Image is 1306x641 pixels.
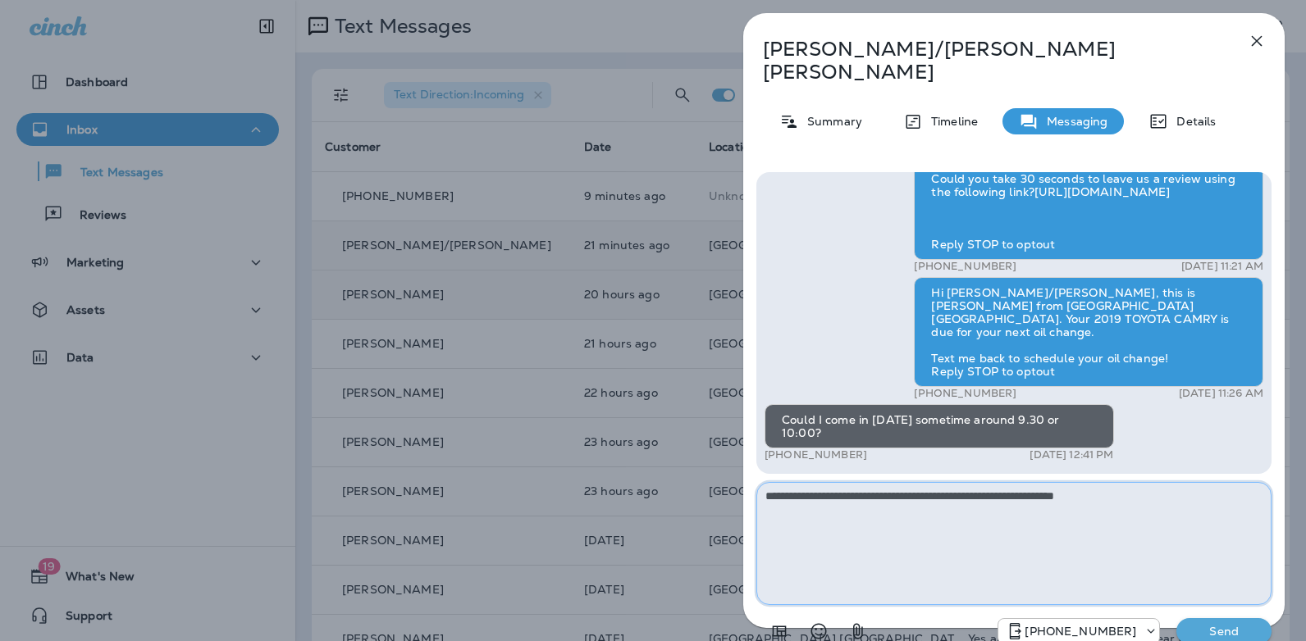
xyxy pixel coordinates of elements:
p: [PHONE_NUMBER] [1025,625,1136,638]
div: Hi [PERSON_NAME]/[PERSON_NAME], this is [PERSON_NAME] from [GEOGRAPHIC_DATA] [GEOGRAPHIC_DATA]. Y... [914,277,1263,387]
p: [PHONE_NUMBER] [914,387,1016,400]
p: Details [1168,115,1216,128]
p: [PHONE_NUMBER] [765,448,867,461]
p: [PHONE_NUMBER] [914,260,1016,273]
div: Hi [PERSON_NAME]/[PERSON_NAME]! Thank you for choosing [GEOGRAPHIC_DATA] [GEOGRAPHIC_DATA]. Could... [914,111,1263,260]
p: [DATE] 11:26 AM [1179,387,1263,400]
p: [DATE] 12:41 PM [1030,448,1113,461]
p: [PERSON_NAME]/[PERSON_NAME] [PERSON_NAME] [763,38,1211,84]
p: [DATE] 11:21 AM [1181,260,1263,273]
p: Messaging [1039,115,1107,128]
div: Could I come in [DATE] sometime around 9.30 or 10:00? [765,404,1114,448]
p: Send [1190,624,1258,639]
div: +1 (984) 409-9300 [998,621,1159,641]
p: Summary [799,115,862,128]
p: Timeline [923,115,978,128]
